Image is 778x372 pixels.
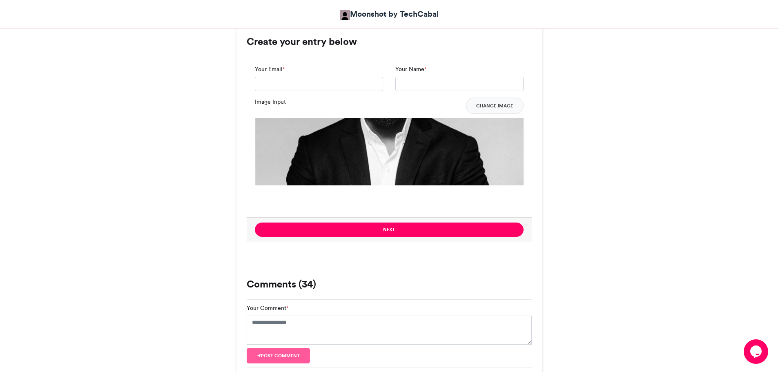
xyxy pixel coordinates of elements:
label: Your Comment [247,304,288,312]
img: Moonshot by TechCabal [340,10,350,20]
label: Image Input [255,98,286,106]
a: Moonshot by TechCabal [340,8,439,20]
label: Your Email [255,65,285,74]
button: Change Image [466,98,524,114]
iframe: chat widget [744,339,770,364]
button: Next [255,223,524,237]
label: Your Name [395,65,426,74]
button: Post comment [247,348,310,363]
h3: Create your entry below [247,37,532,47]
h3: Comments (34) [247,279,532,289]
